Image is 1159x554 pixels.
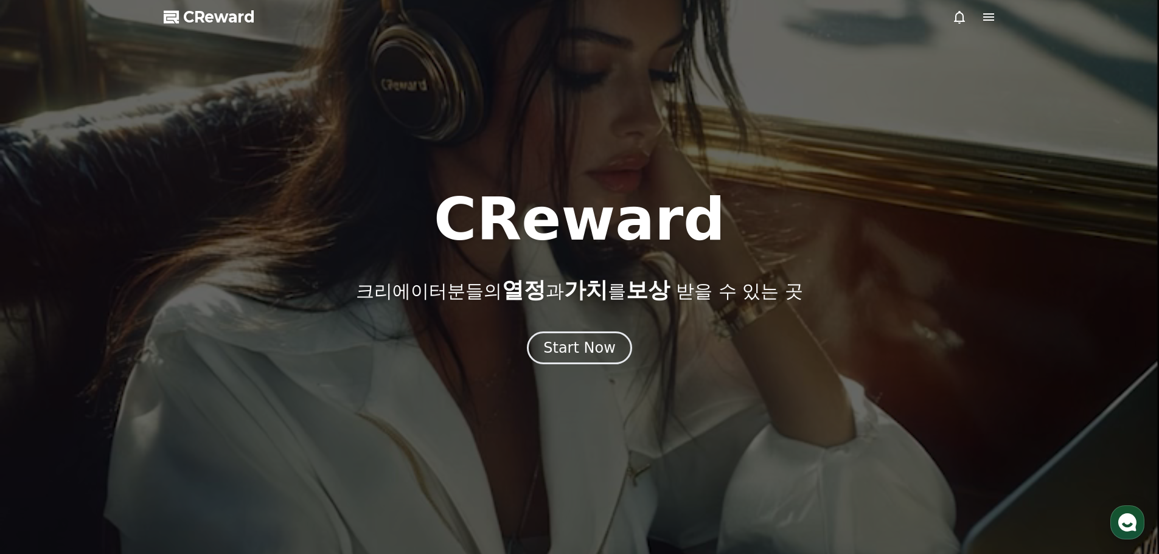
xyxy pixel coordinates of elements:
[527,331,632,364] button: Start Now
[502,277,546,302] span: 열정
[527,344,632,355] a: Start Now
[434,190,725,249] h1: CReward
[626,277,670,302] span: 보상
[564,277,608,302] span: 가치
[356,278,802,302] p: 크리에이터분들의 과 를 받을 수 있는 곳
[183,7,255,27] span: CReward
[543,338,616,358] div: Start Now
[164,7,255,27] a: CReward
